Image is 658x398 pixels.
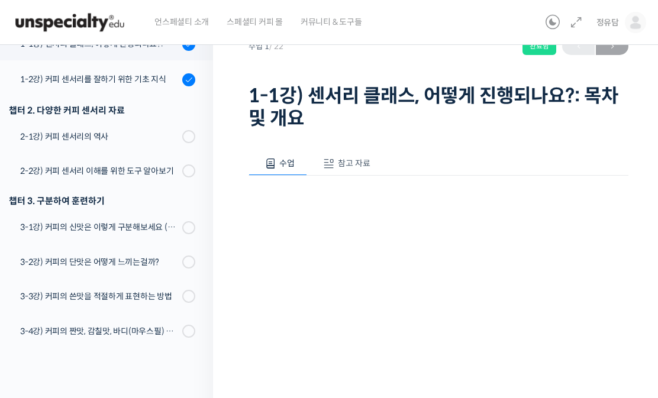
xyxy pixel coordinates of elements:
div: 챕터 2. 다양한 커피 센서리 자료 [9,102,195,118]
div: 3-2강) 커피의 단맛은 어떻게 느끼는걸까? [20,255,179,268]
span: 설정 [183,318,197,327]
span: 대화 [108,318,122,328]
span: 정유담 [596,17,619,28]
div: 3-4강) 커피의 짠맛, 감칠맛, 바디(마우스필) 이해하고 표현하기 [20,325,179,338]
div: 챕터 3. 구분하여 훈련하기 [9,193,195,209]
span: 홈 [37,318,44,327]
span: 참고 자료 [338,158,370,169]
a: 대화 [78,300,153,329]
div: 3-1강) 커피의 신맛은 이렇게 구분해보세요 (시트릭산과 말릭산의 차이) [20,221,179,234]
span: / 22 [269,41,283,51]
span: 수업 [279,158,295,169]
a: 홈 [4,300,78,329]
div: 2-2강) 커피 센서리 이해를 위한 도구 알아보기 [20,164,179,177]
h1: 1-1강) 센서리 클래스, 어떻게 진행되나요?: 목차 및 개요 [249,85,628,130]
div: 1-2강) 커피 센서리를 잘하기 위한 기초 지식 [20,73,179,86]
div: 3-3강) 커피의 쓴맛을 적절하게 표현하는 방법 [20,290,179,303]
span: 수업 1 [249,43,283,50]
a: 설정 [153,300,227,329]
div: 2-1강) 커피 센서리의 역사 [20,130,179,143]
div: 완료함 [522,37,556,55]
span: → [596,38,628,54]
a: 다음→ [596,37,628,55]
